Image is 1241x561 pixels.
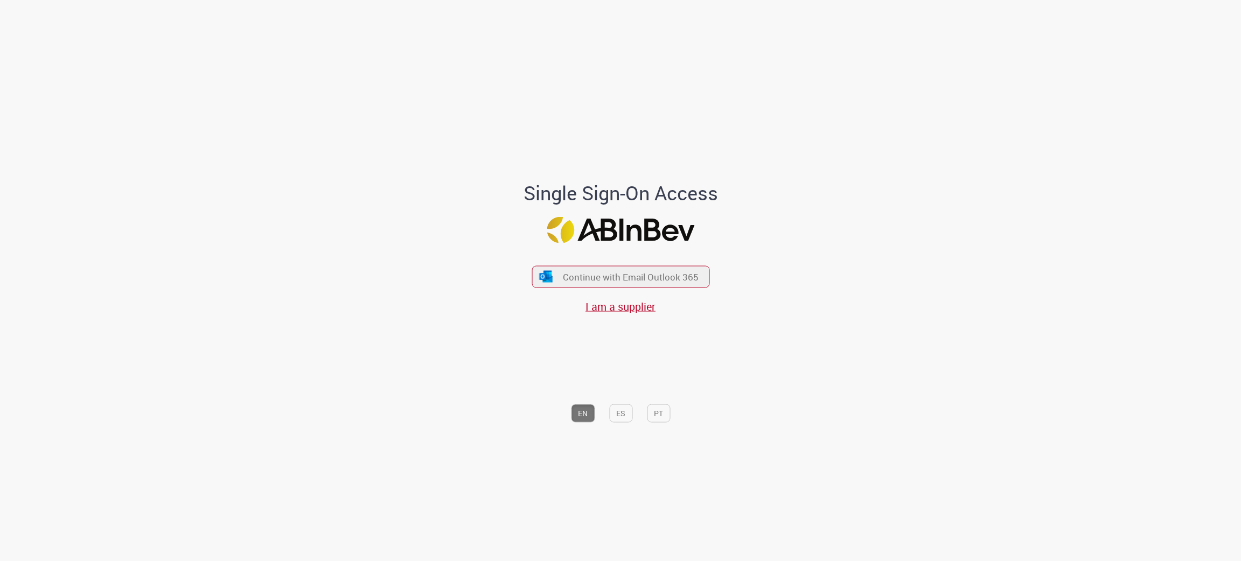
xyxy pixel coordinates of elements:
[532,265,709,287] button: ícone Azure/Microsoft 360 Continue with Email Outlook 365
[585,299,656,314] a: I am a supplier
[471,183,770,204] h1: Single Sign-On Access
[571,404,595,423] button: EN
[647,404,670,423] button: PT
[563,271,699,283] span: Continue with Email Outlook 365
[547,217,694,243] img: Logo ABInBev
[539,271,554,282] img: ícone Azure/Microsoft 360
[609,404,632,423] button: ES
